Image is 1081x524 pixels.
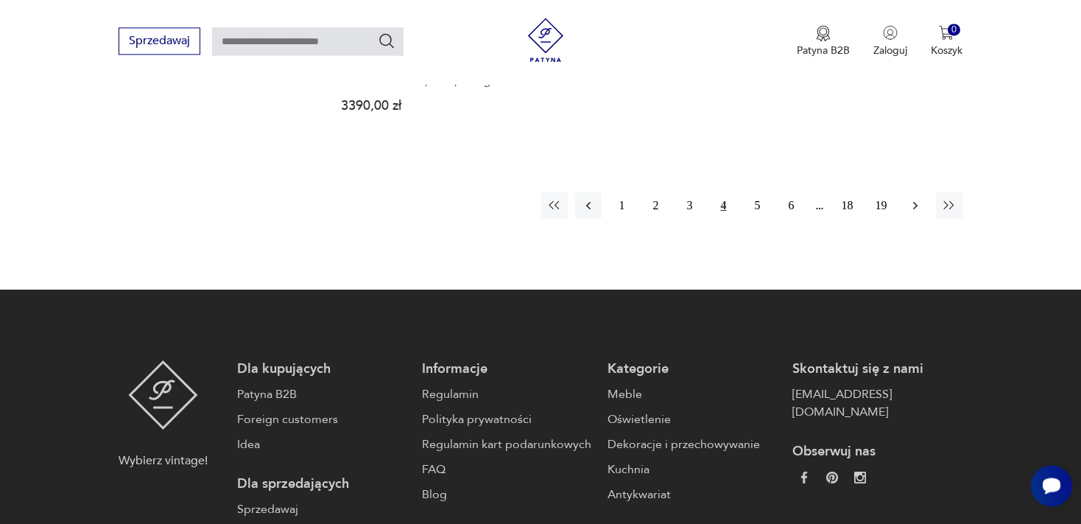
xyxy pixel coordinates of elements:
p: Kategorie [608,360,778,378]
img: Patyna - sklep z meblami i dekoracjami vintage [524,18,568,62]
p: Koszyk [931,43,962,57]
p: Obserwuj nas [792,443,962,461]
button: 6 [778,192,805,219]
a: Kuchnia [608,461,778,478]
a: Polityka prywatności [422,411,592,428]
a: Sprzedawaj [237,500,407,518]
img: Ikonka użytkownika [883,25,898,40]
button: 2 [643,192,669,219]
a: Meble [608,385,778,403]
a: Dekoracje i przechowywanie [608,436,778,453]
a: Oświetlenie [608,411,778,428]
a: Ikona medaluPatyna B2B [797,25,850,57]
p: Patyna B2B [797,43,850,57]
h3: Odnowiona orzechowa witryna z barkiem art deco, retro, vintage [341,63,527,88]
button: 19 [868,192,895,219]
p: Zaloguj [873,43,907,57]
p: Dla sprzedających [237,475,407,493]
img: Patyna - sklep z meblami i dekoracjami vintage [128,360,198,430]
button: Szukaj [378,32,395,49]
button: 5 [744,192,771,219]
a: Regulamin [422,385,592,403]
button: Patyna B2B [797,25,850,57]
a: Blog [422,486,592,503]
a: Antykwariat [608,486,778,503]
button: 1 [609,192,635,219]
p: 3390,00 zł [341,99,527,112]
p: Wybierz vintage! [119,452,208,469]
button: 18 [834,192,861,219]
img: da9060093f698e4c3cedc1453eec5031.webp [798,472,810,483]
a: Patyna B2B [237,385,407,403]
button: 3 [677,192,703,219]
iframe: Smartsupp widget button [1031,465,1072,506]
a: Idea [237,436,407,453]
a: Foreign customers [237,411,407,428]
p: Informacje [422,360,592,378]
button: 0Koszyk [931,25,962,57]
a: Regulamin kart podarunkowych [422,436,592,453]
img: c2fd9cf7f39615d9d6839a72ae8e59e5.webp [854,472,866,483]
button: Sprzedawaj [119,27,200,55]
button: Zaloguj [873,25,907,57]
a: FAQ [422,461,592,478]
img: Ikona koszyka [939,25,954,40]
img: 37d27d81a828e637adc9f9cb2e3d3a8a.webp [826,472,838,483]
button: 4 [711,192,737,219]
p: Dla kupujących [237,360,407,378]
p: Skontaktuj się z nami [792,360,962,378]
div: 0 [948,24,960,36]
img: Ikona medalu [816,25,831,41]
a: Sprzedawaj [119,37,200,47]
a: [EMAIL_ADDRESS][DOMAIN_NAME] [792,385,962,421]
